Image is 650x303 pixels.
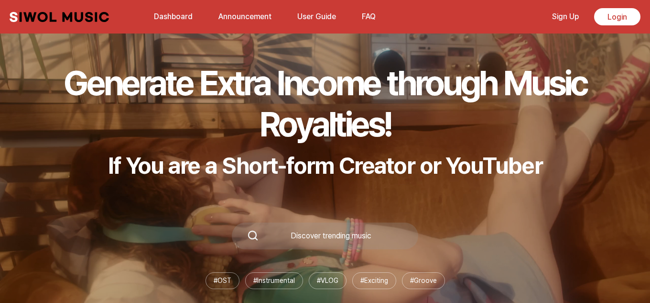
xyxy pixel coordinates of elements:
[245,272,303,289] li: # Instrumental
[402,272,445,289] li: # Groove
[206,272,239,289] li: # OST
[213,6,277,27] a: Announcement
[309,272,347,289] li: # VLOG
[546,6,585,27] a: Sign Up
[259,232,403,240] div: Discover trending music
[148,6,198,27] a: Dashboard
[594,8,640,25] a: Login
[352,272,396,289] li: # Exciting
[292,6,342,27] a: User Guide
[356,5,381,28] button: FAQ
